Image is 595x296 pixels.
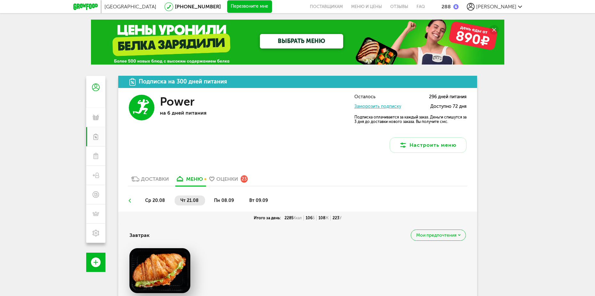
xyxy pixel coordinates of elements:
[354,104,401,109] a: Заморозить подписку
[442,4,451,10] div: 288
[260,34,343,48] a: ВЫБРАТЬ МЕНЮ
[354,115,467,124] p: Подписка оплачивается за каждый заказ. Деньги спишутся за 3 дня до доставки нового заказа. Вы пол...
[429,95,467,100] span: 296 дней питания
[354,95,376,100] span: Осталось
[180,198,199,203] span: чт 21.08
[227,0,272,13] button: Перезвоните мне
[172,176,206,186] a: меню
[129,78,136,86] img: icon.da23462.svg
[390,137,467,153] button: Настроить меню
[453,4,459,9] img: bonus_b.cdccf46.png
[145,198,165,203] span: ср 20.08
[139,79,227,85] div: Подписка на 300 дней питания
[175,4,221,10] a: [PHONE_NUMBER]
[129,248,190,293] img: big_7VSEFsRWfslHYEWp.png
[160,95,194,109] h3: Power
[186,176,203,182] div: меню
[430,104,467,109] span: Доступно 72 дня
[317,215,331,221] div: 108
[129,229,150,241] h4: Завтрак
[104,4,156,10] span: [GEOGRAPHIC_DATA]
[128,176,172,186] a: Доставки
[141,176,169,182] div: Доставки
[206,176,251,186] a: Оценки 23
[476,4,516,10] span: [PERSON_NAME]
[241,175,248,182] div: 23
[304,215,317,221] div: 106
[293,216,302,220] span: Ккал
[312,216,315,220] span: Б
[283,215,304,221] div: 2285
[160,110,253,116] p: на 6 дней питания
[325,216,329,220] span: Ж
[331,215,343,221] div: 223
[339,216,342,220] span: У
[214,198,234,203] span: пн 08.09
[252,215,283,221] div: Итого за день:
[249,198,268,203] span: вт 09.09
[216,176,238,182] div: Оценки
[416,233,457,238] span: Мои предпочтения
